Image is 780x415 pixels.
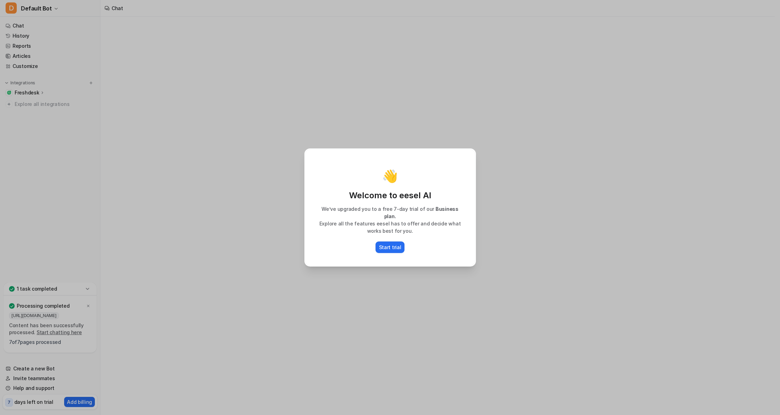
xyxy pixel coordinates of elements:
p: Start trial [379,244,401,251]
p: 👋 [382,169,398,183]
button: Start trial [376,241,405,253]
p: Explore all the features eesel has to offer and decide what works best for you. [312,220,468,235]
p: Welcome to eesel AI [312,190,468,201]
p: We’ve upgraded you to a free 7-day trial of our [312,205,468,220]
